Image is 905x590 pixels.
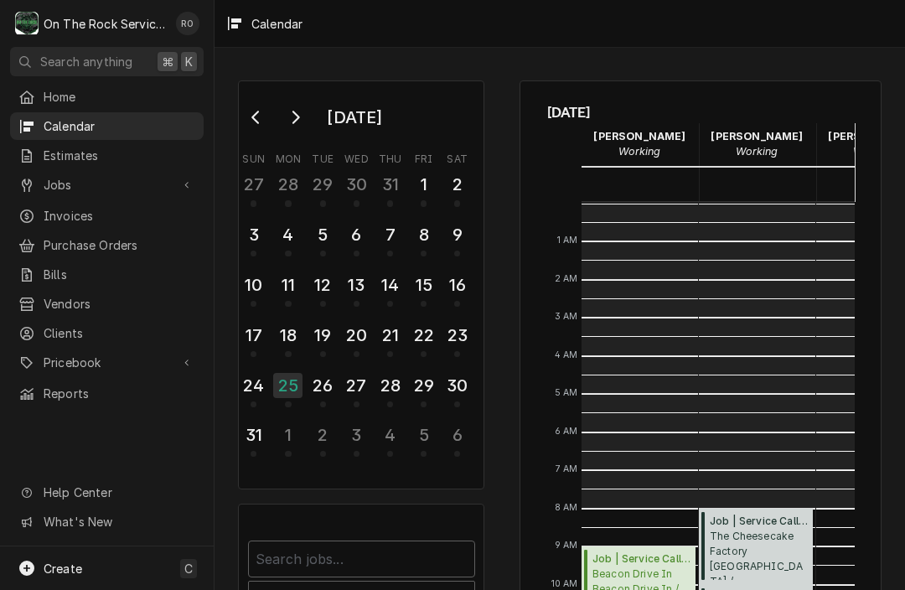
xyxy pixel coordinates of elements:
div: [Service] Job | Service Call The Cheesecake Factory Greenville / 700 Haywood Rd, Greenville, SC 2... [699,509,814,585]
span: Job | Service Call ( Awaiting (Ordered) Parts ) [592,551,690,567]
span: 1 AM [553,234,582,247]
div: 30 [344,172,370,197]
em: Working [618,145,660,158]
div: O [15,12,39,35]
span: ⌘ [162,53,173,70]
span: Job | Service Call ( Awaiting (Ordered) Parts ) [710,514,808,529]
div: 2 [444,172,470,197]
div: 12 [310,272,336,298]
th: Friday [407,147,441,167]
button: Go to next month [278,104,312,131]
span: Calendar [44,117,195,135]
div: 16 [444,272,470,298]
div: RO [176,12,199,35]
div: 10 [240,272,266,298]
strong: [PERSON_NAME] [711,130,803,142]
div: 27 [240,172,266,197]
button: Search anything⌘K [10,47,204,76]
span: K [185,53,193,70]
span: 2 AM [551,272,582,286]
span: Purchase Orders [44,236,195,254]
div: 6 [444,422,470,448]
span: [DATE] [547,101,855,123]
span: C [184,560,193,577]
span: The Cheesecake Factory [GEOGRAPHIC_DATA] / [STREET_ADDRESS][PERSON_NAME] [710,529,808,580]
a: Go to Pricebook [10,349,204,376]
div: 28 [377,373,403,398]
div: Ray Beals - Working [582,123,699,165]
div: 23 [444,323,470,348]
a: Bills [10,261,204,288]
div: 8 [411,222,437,247]
span: 9 AM [551,539,582,552]
span: 7 AM [551,463,582,476]
div: 6 [344,222,370,247]
div: 11 [275,272,301,298]
div: 1 [411,172,437,197]
th: Monday [271,147,306,167]
div: 31 [240,422,266,448]
a: Go to Help Center [10,479,204,506]
div: 26 [310,373,336,398]
div: 29 [310,172,336,197]
span: Estimates [44,147,195,164]
a: Calendar [10,112,204,140]
div: 29 [411,373,437,398]
div: 21 [377,323,403,348]
span: 8 AM [551,501,582,515]
span: Home [44,88,195,106]
div: 5 [411,422,437,448]
span: 6 AM [551,425,582,438]
div: 9 [444,222,470,247]
div: 24 [240,373,266,398]
div: 27 [344,373,370,398]
a: Go to What's New [10,508,204,536]
div: 17 [240,323,266,348]
div: 4 [275,222,301,247]
span: 4 AM [551,349,582,362]
div: 5 [310,222,336,247]
div: Calendar Day Picker [238,80,484,489]
span: What's New [44,513,194,530]
span: Search anything [40,53,132,70]
a: Go to Jobs [10,171,204,199]
a: Clients [10,319,204,347]
button: Go to previous month [240,104,273,131]
div: 2 [310,422,336,448]
div: 3 [344,422,370,448]
th: Saturday [441,147,474,167]
strong: [PERSON_NAME] [593,130,685,142]
a: Invoices [10,202,204,230]
th: Thursday [374,147,407,167]
th: Sunday [237,147,271,167]
div: Rich Ortega's Avatar [176,12,199,35]
div: Job | Service Call(Awaiting (Ordered) Parts)The Cheesecake Factory[GEOGRAPHIC_DATA] / [STREET_ADD... [699,509,814,585]
a: Purchase Orders [10,231,204,259]
span: Pricebook [44,354,170,371]
div: 19 [310,323,336,348]
span: 5 AM [551,386,582,400]
span: Help Center [44,484,194,501]
span: Create [44,562,82,576]
a: Home [10,83,204,111]
div: 4 [377,422,403,448]
em: Working [853,145,895,158]
span: Invoices [44,207,195,225]
div: 18 [275,323,301,348]
a: Reports [10,380,204,407]
span: Jobs [44,176,170,194]
th: Tuesday [306,147,339,167]
input: Search jobs... [248,541,475,577]
th: Wednesday [339,147,373,167]
span: Bills [44,266,195,283]
span: Reports [44,385,195,402]
div: 31 [377,172,403,197]
div: 30 [444,373,470,398]
div: 1 [275,422,301,448]
div: 28 [275,172,301,197]
a: Estimates [10,142,204,169]
em: Working [736,145,778,158]
span: Vendors [44,295,195,313]
div: 20 [344,323,370,348]
a: Vendors [10,290,204,318]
